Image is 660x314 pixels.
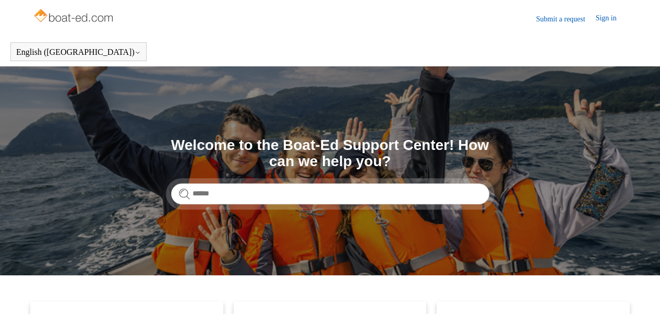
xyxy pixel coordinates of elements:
[33,6,116,27] img: Boat-Ed Help Center home page
[171,183,489,204] input: Search
[171,137,489,170] h1: Welcome to the Boat-Ed Support Center! How can we help you?
[596,13,627,25] a: Sign in
[536,14,596,25] a: Submit a request
[16,48,141,57] button: English ([GEOGRAPHIC_DATA])
[593,279,653,306] div: Chat Support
